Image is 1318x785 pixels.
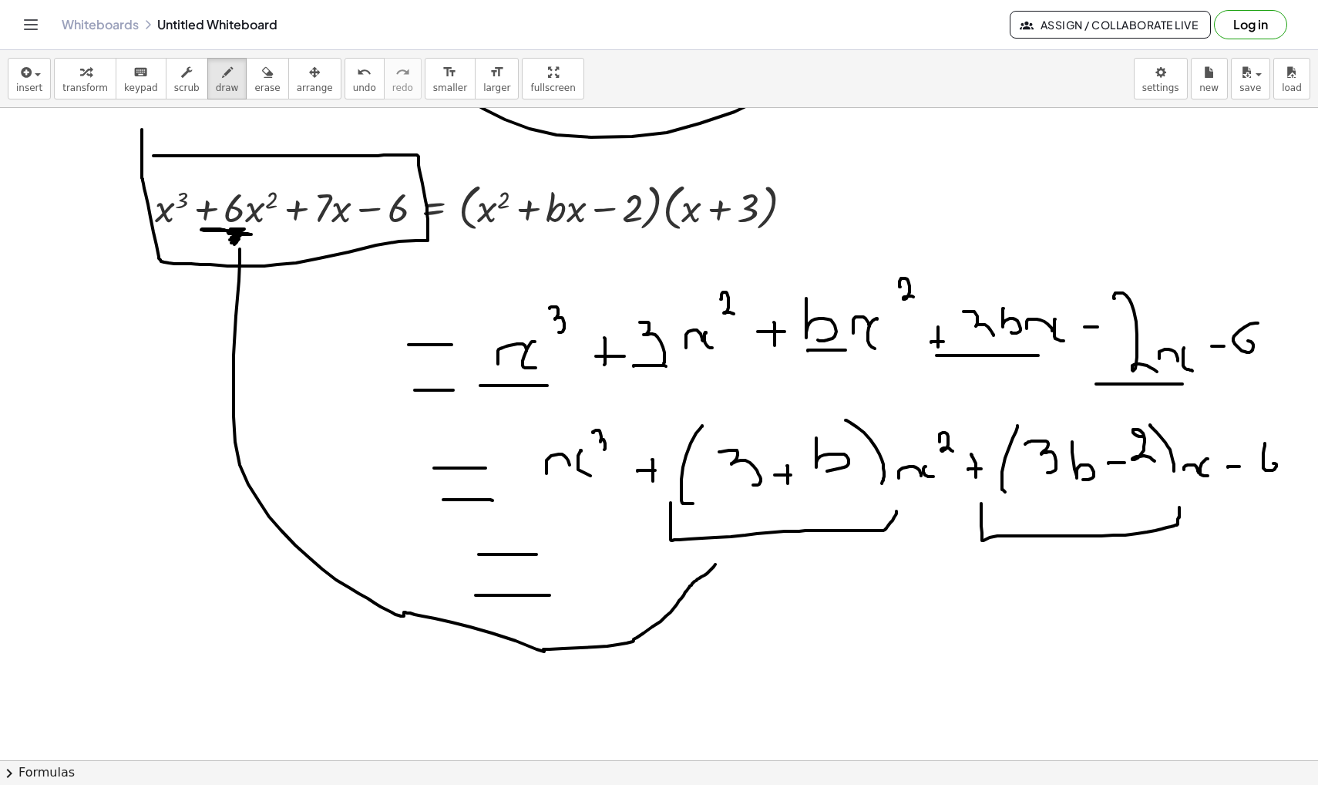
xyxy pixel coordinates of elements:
button: settings [1134,58,1188,99]
span: erase [254,83,280,93]
span: insert [16,83,42,93]
i: format_size [489,63,504,82]
span: redo [392,83,413,93]
button: save [1231,58,1270,99]
button: format_sizelarger [475,58,519,99]
button: format_sizesmaller [425,58,476,99]
span: new [1199,83,1219,93]
button: load [1273,58,1310,99]
button: Toggle navigation [18,12,43,37]
button: fullscreen [522,58,583,99]
button: Log in [1214,10,1287,39]
span: larger [483,83,510,93]
button: redoredo [384,58,422,99]
button: Assign / Collaborate Live [1010,11,1211,39]
button: insert [8,58,51,99]
i: undo [357,63,372,82]
a: Whiteboards [62,17,139,32]
button: keyboardkeypad [116,58,166,99]
span: draw [216,83,239,93]
button: undoundo [345,58,385,99]
button: transform [54,58,116,99]
span: save [1239,83,1261,93]
span: smaller [433,83,467,93]
span: settings [1142,83,1179,93]
span: load [1282,83,1302,93]
button: erase [246,58,288,99]
span: keypad [124,83,158,93]
i: keyboard [133,63,148,82]
span: arrange [297,83,333,93]
i: format_size [442,63,457,82]
span: Assign / Collaborate Live [1023,18,1198,32]
span: fullscreen [530,83,575,93]
span: undo [353,83,376,93]
button: scrub [166,58,208,99]
button: new [1191,58,1228,99]
span: scrub [174,83,200,93]
button: draw [207,58,247,99]
i: redo [395,63,410,82]
span: transform [62,83,108,93]
button: arrange [288,58,341,99]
